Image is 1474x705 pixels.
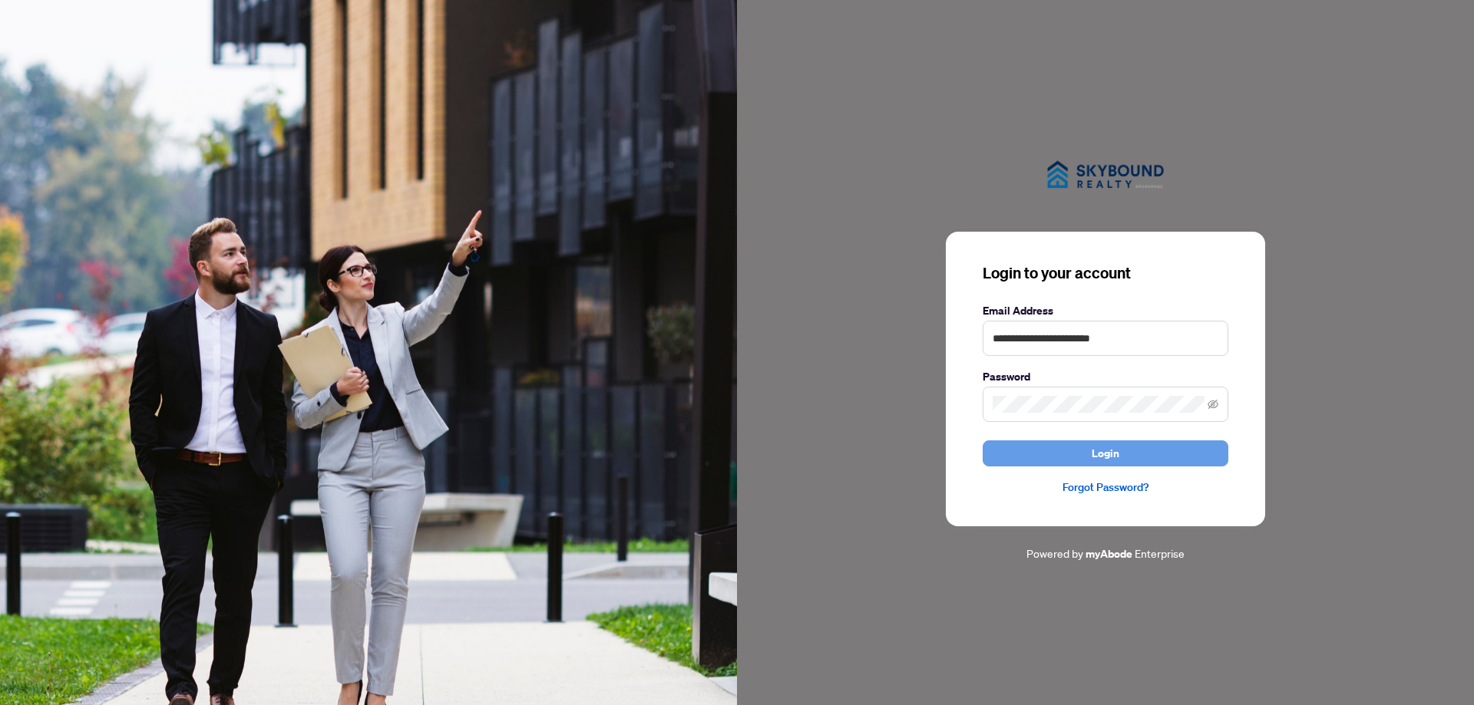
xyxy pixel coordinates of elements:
[1086,545,1132,562] a: myAbode
[983,479,1228,496] a: Forgot Password?
[983,368,1228,385] label: Password
[1208,399,1218,410] span: eye-invisible
[983,440,1228,466] button: Login
[1026,546,1083,560] span: Powered by
[1029,143,1182,206] img: ma-logo
[1135,546,1185,560] span: Enterprise
[983,262,1228,284] h3: Login to your account
[1092,441,1119,466] span: Login
[983,302,1228,319] label: Email Address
